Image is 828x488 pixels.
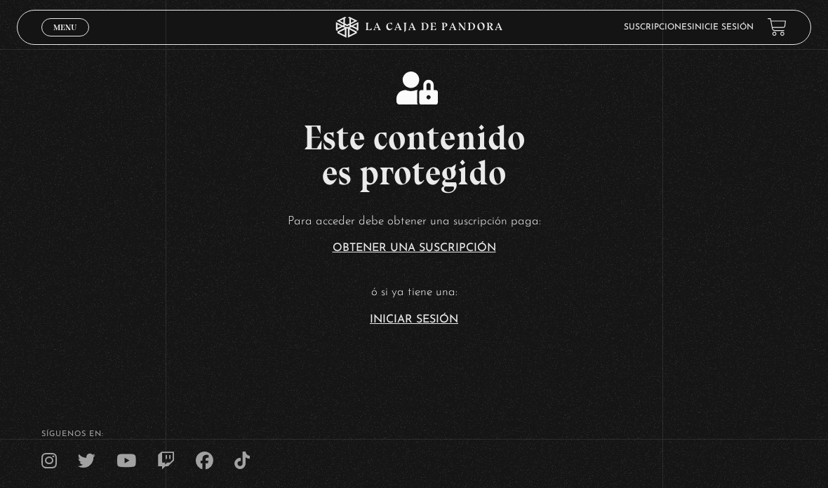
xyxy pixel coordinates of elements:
span: Menu [53,23,76,32]
a: Inicie sesión [692,23,754,32]
span: Cerrar [49,35,82,45]
a: Iniciar Sesión [370,314,458,325]
a: View your shopping cart [768,18,787,36]
a: Obtener una suscripción [333,243,496,254]
a: Suscripciones [624,23,692,32]
h4: SÍguenos en: [41,431,787,438]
